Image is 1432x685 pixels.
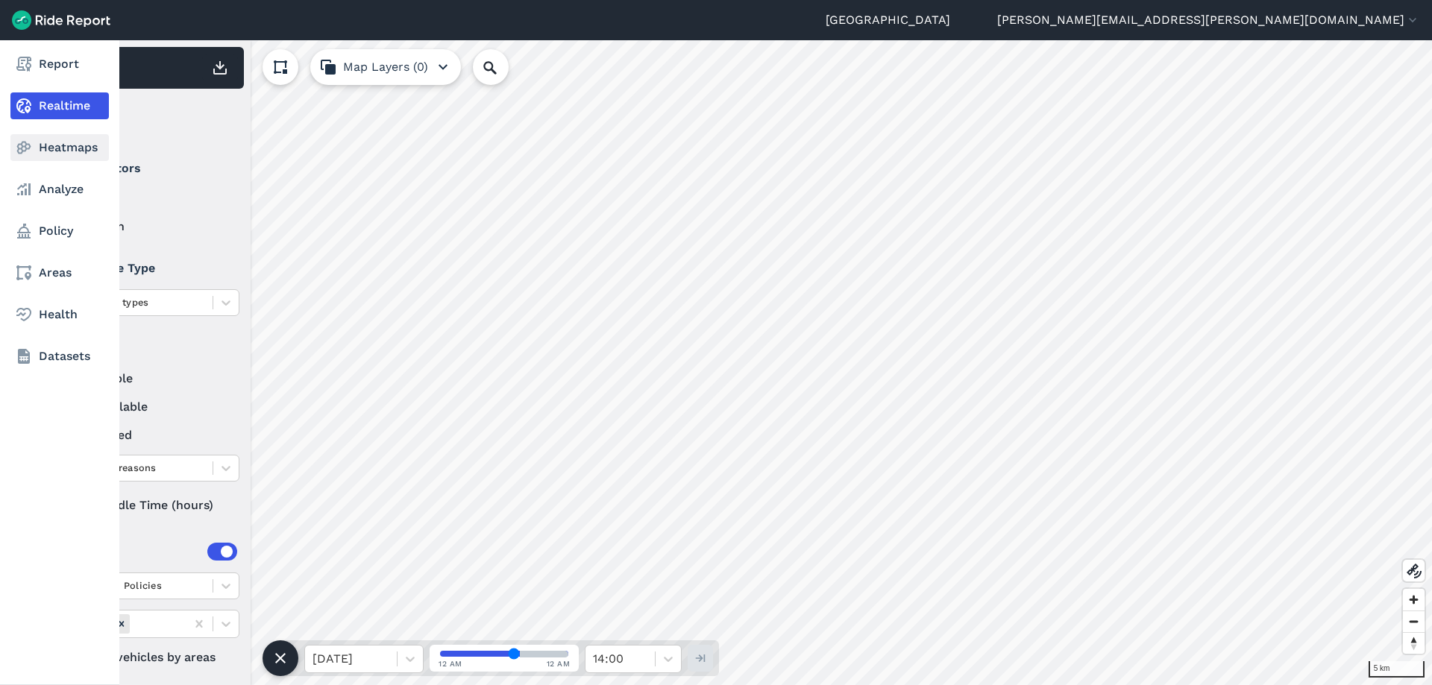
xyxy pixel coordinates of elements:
[439,658,462,669] span: 12 AM
[310,49,461,85] button: Map Layers (0)
[10,343,109,370] a: Datasets
[113,614,130,633] div: Remove Areas (8)
[60,247,237,289] summary: Vehicle Type
[10,134,109,161] a: Heatmaps
[60,148,237,189] summary: Operators
[1403,632,1425,654] button: Reset bearing to north
[10,259,109,286] a: Areas
[60,426,239,444] label: reserved
[1369,661,1425,678] div: 5 km
[60,531,237,572] summary: Areas
[60,648,239,666] label: Filter vehicles by areas
[60,370,239,388] label: available
[826,11,950,29] a: [GEOGRAPHIC_DATA]
[10,176,109,203] a: Analyze
[473,49,533,85] input: Search Location or Vehicles
[60,218,239,236] label: Neuron
[54,95,244,142] div: Filter
[10,218,109,244] a: Policy
[10,51,109,78] a: Report
[81,543,237,561] div: Areas
[60,189,239,207] label: Lime
[997,11,1420,29] button: [PERSON_NAME][EMAIL_ADDRESS][PERSON_NAME][DOMAIN_NAME]
[60,492,239,519] div: Idle Time (hours)
[10,92,109,119] a: Realtime
[10,301,109,328] a: Health
[60,398,239,416] label: unavailable
[60,328,237,370] summary: Status
[547,658,571,669] span: 12 AM
[48,40,1432,685] canvas: Map
[12,10,110,30] img: Ride Report
[1403,610,1425,632] button: Zoom out
[1403,589,1425,610] button: Zoom in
